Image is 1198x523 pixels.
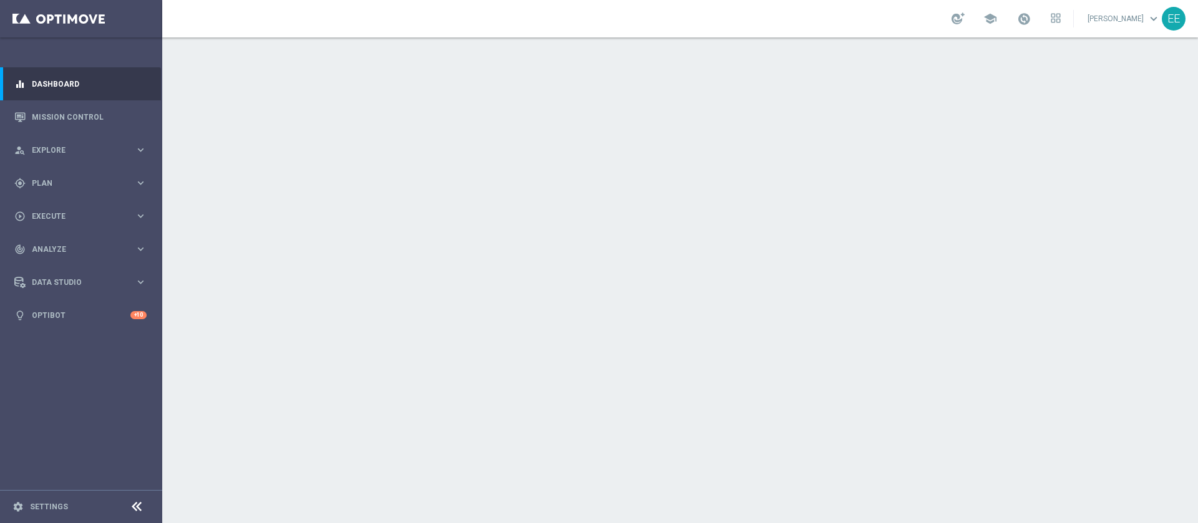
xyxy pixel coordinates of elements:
[14,211,147,221] button: play_circle_outline Execute keyboard_arrow_right
[14,244,147,254] button: track_changes Analyze keyboard_arrow_right
[14,178,26,189] i: gps_fixed
[14,67,147,100] div: Dashboard
[14,100,147,133] div: Mission Control
[14,244,26,255] i: track_changes
[14,145,26,156] i: person_search
[14,299,147,332] div: Optibot
[30,503,68,511] a: Settings
[1086,9,1162,28] a: [PERSON_NAME]keyboard_arrow_down
[14,211,26,222] i: play_circle_outline
[14,178,147,188] button: gps_fixed Plan keyboard_arrow_right
[32,67,147,100] a: Dashboard
[14,178,135,189] div: Plan
[14,277,147,287] button: Data Studio keyboard_arrow_right
[14,79,26,90] i: equalizer
[14,112,147,122] button: Mission Control
[135,210,147,222] i: keyboard_arrow_right
[135,276,147,288] i: keyboard_arrow_right
[32,146,135,154] span: Explore
[14,145,147,155] button: person_search Explore keyboard_arrow_right
[130,311,147,319] div: +10
[32,180,135,187] span: Plan
[14,244,135,255] div: Analyze
[32,100,147,133] a: Mission Control
[32,246,135,253] span: Analyze
[1162,7,1186,31] div: EE
[14,310,147,320] button: lightbulb Optibot +10
[135,177,147,189] i: keyboard_arrow_right
[32,213,135,220] span: Execute
[14,211,135,222] div: Execute
[135,144,147,156] i: keyboard_arrow_right
[14,145,135,156] div: Explore
[14,310,26,321] i: lightbulb
[135,243,147,255] i: keyboard_arrow_right
[32,279,135,286] span: Data Studio
[32,299,130,332] a: Optibot
[14,79,147,89] button: equalizer Dashboard
[14,277,135,288] div: Data Studio
[12,501,24,512] i: settings
[983,12,997,26] span: school
[1147,12,1161,26] span: keyboard_arrow_down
